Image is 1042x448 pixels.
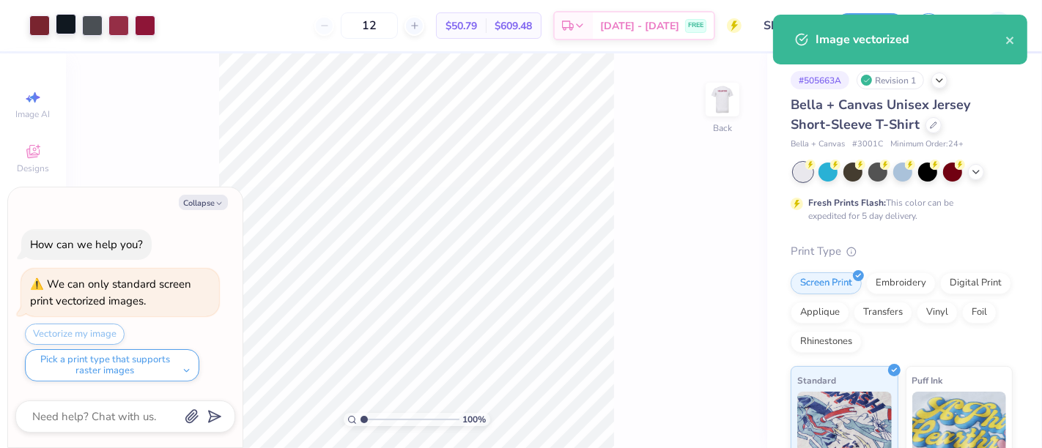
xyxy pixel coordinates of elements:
span: Bella + Canvas Unisex Jersey Short-Sleeve T-Shirt [791,96,970,133]
span: [DATE] - [DATE] [600,18,679,34]
span: Puff Ink [912,373,943,388]
span: # 3001C [852,138,883,151]
div: We can only standard screen print vectorized images. [30,277,191,308]
span: FREE [688,20,703,31]
button: Collapse [179,195,228,210]
button: Pick a print type that supports raster images [25,349,199,381]
div: Rhinestones [791,331,862,353]
span: Minimum Order: 24 + [890,138,964,151]
div: Transfers [854,302,912,324]
button: close [1005,31,1016,48]
span: Bella + Canvas [791,138,845,151]
img: Back [708,85,737,114]
div: Foil [962,302,997,324]
span: Designs [17,163,49,174]
span: 100 % [463,413,487,426]
div: Digital Print [940,272,1011,294]
div: Embroidery [866,272,936,294]
div: Back [713,122,732,135]
div: Screen Print [791,272,862,294]
strong: Fresh Prints Flash: [808,197,886,209]
span: Image AI [16,108,51,120]
div: Revision 1 [857,71,924,89]
div: Vinyl [917,302,958,324]
div: Print Type [791,243,1013,260]
div: How can we help you? [30,237,143,252]
div: Applique [791,302,849,324]
div: # 505663A [791,71,849,89]
div: Image vectorized [816,31,1005,48]
input: – – [341,12,398,39]
span: $609.48 [495,18,532,34]
span: Standard [797,373,836,388]
div: This color can be expedited for 5 day delivery. [808,196,989,223]
span: $50.79 [446,18,477,34]
input: Untitled Design [753,11,824,40]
